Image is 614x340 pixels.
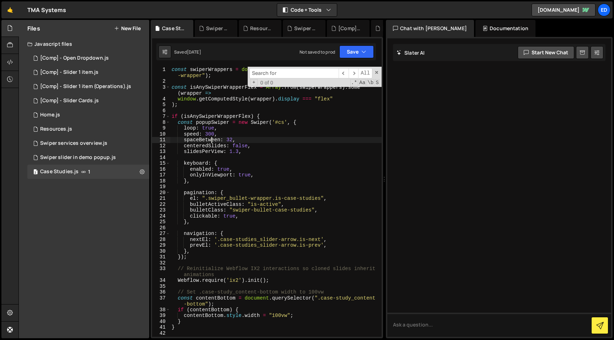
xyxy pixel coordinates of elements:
[174,49,201,55] div: Saved
[40,112,60,118] div: Home.js
[386,20,474,37] div: Chat with [PERSON_NAME]
[300,49,335,55] div: Not saved to prod
[27,136,149,150] div: 15745/44803.js
[350,79,358,86] span: RegExp Search
[152,237,170,243] div: 28
[367,79,374,86] span: Whole Word Search
[152,67,170,78] div: 1
[249,68,339,78] input: Search for
[152,160,170,166] div: 15
[152,242,170,248] div: 29
[339,68,349,78] span: ​
[250,25,273,32] div: Resources.js
[152,248,170,254] div: 30
[40,83,131,90] div: [Comp] - Slider 1 item (Operations).js
[27,65,149,79] div: 15745/41885.js
[152,231,170,237] div: 27
[397,49,425,56] h2: Slater AI
[152,225,170,231] div: 26
[206,25,229,32] div: Swiper services overview.js
[152,184,170,190] div: 19
[152,202,170,208] div: 22
[375,79,379,86] span: Search In Selection
[359,79,366,86] span: CaseSensitive Search
[27,6,66,14] div: TMA Systems
[27,94,149,108] div: 15745/42002.js
[1,1,19,18] a: 🤙
[152,213,170,219] div: 24
[152,96,170,102] div: 4
[250,79,258,86] span: Toggle Replace mode
[152,260,170,266] div: 32
[88,169,90,175] span: 1
[152,295,170,307] div: 37
[258,80,276,86] span: 0 of 0
[152,330,170,336] div: 42
[27,51,149,65] div: 15745/41947.js
[27,24,40,32] h2: Files
[152,319,170,325] div: 40
[19,37,149,51] div: Javascript files
[152,284,170,290] div: 35
[152,166,170,172] div: 16
[152,78,170,84] div: 2
[33,170,38,175] span: 2
[114,26,141,31] button: New File
[40,140,107,147] div: Swiper services overview.js
[152,143,170,149] div: 12
[532,4,596,16] a: [DOMAIN_NAME]
[338,25,361,32] div: [Comp] - Open Dropdown.js
[152,278,170,284] div: 34
[152,149,170,155] div: 13
[518,46,574,59] button: Start new chat
[152,114,170,120] div: 7
[358,68,372,78] span: Alt-Enter
[152,254,170,260] div: 31
[27,122,149,136] div: 15745/44306.js
[40,154,116,161] div: Swiper slider in demo popup.js
[27,150,149,165] div: 15745/43499.js
[152,219,170,225] div: 25
[40,55,109,61] div: [Comp] - Open Dropdown.js
[277,4,337,16] button: Code + Tools
[349,68,359,78] span: ​
[40,98,99,104] div: [Comp] - Slider Cards.js
[40,169,79,175] div: Case Studies.js
[152,178,170,184] div: 18
[152,289,170,295] div: 36
[339,45,374,58] button: Save
[162,25,185,32] div: Case Studies.js
[27,165,149,179] div: 15745/46796.js
[475,20,535,37] div: Documentation
[152,102,170,108] div: 5
[152,84,170,96] div: 3
[152,196,170,202] div: 21
[294,25,317,32] div: Swiper slider in demo popup.js
[152,266,170,278] div: 33
[27,79,149,94] div: 15745/41948.js
[152,190,170,196] div: 20
[152,131,170,137] div: 10
[152,324,170,330] div: 41
[152,313,170,319] div: 39
[27,108,149,122] div: 15745/41882.js
[152,172,170,178] div: 17
[152,307,170,313] div: 38
[152,120,170,126] div: 8
[152,108,170,114] div: 6
[40,69,98,76] div: [Comp] - Slider 1 item.js
[187,49,201,55] div: [DATE]
[152,207,170,213] div: 23
[598,4,610,16] a: Ed
[40,126,72,132] div: Resources.js
[152,155,170,161] div: 14
[152,137,170,143] div: 11
[382,25,405,32] div: [Comp] - Slider 1 item.js
[152,125,170,131] div: 9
